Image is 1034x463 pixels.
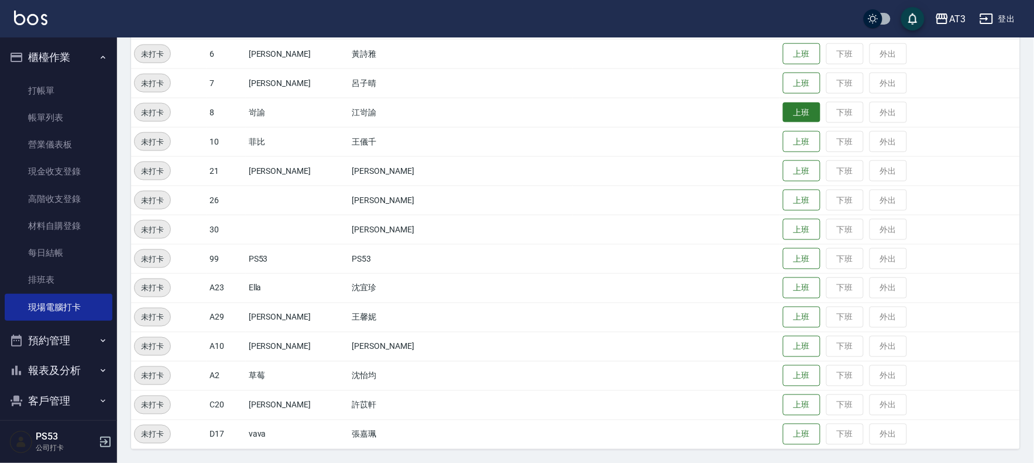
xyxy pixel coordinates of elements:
span: 未打卡 [135,48,170,60]
td: 6 [207,39,246,68]
a: 營業儀表板 [5,131,112,158]
td: vava [246,420,349,449]
td: [PERSON_NAME] [246,303,349,332]
button: 櫃檯作業 [5,42,112,73]
a: 每日結帳 [5,239,112,266]
td: 7 [207,68,246,98]
td: 30 [207,215,246,244]
td: D17 [207,420,246,449]
td: PS53 [349,244,470,273]
button: 客戶管理 [5,386,112,416]
td: [PERSON_NAME] [349,332,470,361]
td: 99 [207,244,246,273]
button: 上班 [783,190,820,211]
td: 10 [207,127,246,156]
span: 未打卡 [135,136,170,148]
button: 預約管理 [5,325,112,356]
td: 沈宜珍 [349,273,470,303]
span: 未打卡 [135,311,170,324]
td: 王馨妮 [349,303,470,332]
button: 上班 [783,219,820,241]
button: 上班 [783,365,820,387]
span: 未打卡 [135,399,170,411]
td: 黃詩雅 [349,39,470,68]
button: 上班 [783,424,820,445]
button: 上班 [783,248,820,270]
td: A23 [207,273,246,303]
button: 上班 [783,277,820,299]
td: [PERSON_NAME] [246,332,349,361]
span: 未打卡 [135,428,170,441]
td: A2 [207,361,246,390]
span: 未打卡 [135,253,170,265]
button: 上班 [783,395,820,416]
td: [PERSON_NAME] [349,156,470,186]
span: 未打卡 [135,165,170,177]
button: AT3 [930,7,970,31]
td: A10 [207,332,246,361]
img: Logo [14,11,47,25]
td: [PERSON_NAME] [246,68,349,98]
button: 登出 [975,8,1020,30]
a: 材料自購登錄 [5,212,112,239]
span: 未打卡 [135,341,170,353]
td: [PERSON_NAME] [349,186,470,215]
img: Person [9,430,33,454]
a: 排班表 [5,266,112,293]
td: 草莓 [246,361,349,390]
td: 岢諭 [246,98,349,127]
td: 江岢諭 [349,98,470,127]
button: 員工及薪資 [5,416,112,446]
a: 現金收支登錄 [5,158,112,185]
button: 上班 [783,307,820,328]
a: 打帳單 [5,77,112,104]
span: 未打卡 [135,370,170,382]
td: 8 [207,98,246,127]
td: [PERSON_NAME] [246,39,349,68]
td: 張嘉珮 [349,420,470,449]
a: 現場電腦打卡 [5,294,112,321]
td: Ella [246,273,349,303]
span: 未打卡 [135,282,170,294]
button: 上班 [783,102,820,123]
span: 未打卡 [135,224,170,236]
a: 帳單列表 [5,104,112,131]
td: PS53 [246,244,349,273]
td: 呂子晴 [349,68,470,98]
td: [PERSON_NAME] [246,156,349,186]
a: 高階收支登錄 [5,186,112,212]
td: C20 [207,390,246,420]
button: 報表及分析 [5,355,112,386]
button: save [901,7,925,30]
button: 上班 [783,43,820,65]
span: 未打卡 [135,107,170,119]
td: [PERSON_NAME] [246,390,349,420]
button: 上班 [783,73,820,94]
td: 菲比 [246,127,349,156]
td: 王儀千 [349,127,470,156]
td: 21 [207,156,246,186]
td: 沈怡均 [349,361,470,390]
button: 上班 [783,336,820,358]
h5: PS53 [36,431,95,443]
div: AT3 [949,12,966,26]
td: 許苡軒 [349,390,470,420]
td: [PERSON_NAME] [349,215,470,244]
button: 上班 [783,160,820,182]
span: 未打卡 [135,194,170,207]
p: 公司打卡 [36,443,95,453]
td: A29 [207,303,246,332]
td: 26 [207,186,246,215]
span: 未打卡 [135,77,170,90]
button: 上班 [783,131,820,153]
